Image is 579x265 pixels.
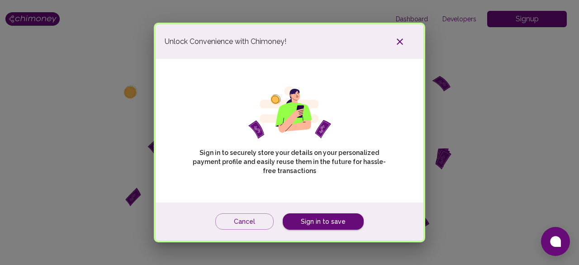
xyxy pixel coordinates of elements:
button: Open chat window [541,227,570,256]
p: Sign in to securely store your details on your personalized payment profile and easily reuse them... [187,148,392,175]
img: girl phone svg [248,86,331,139]
a: Sign in to save [283,213,364,230]
button: Cancel [215,213,274,230]
span: Unlock Convenience with Chimoney! [165,36,286,47]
